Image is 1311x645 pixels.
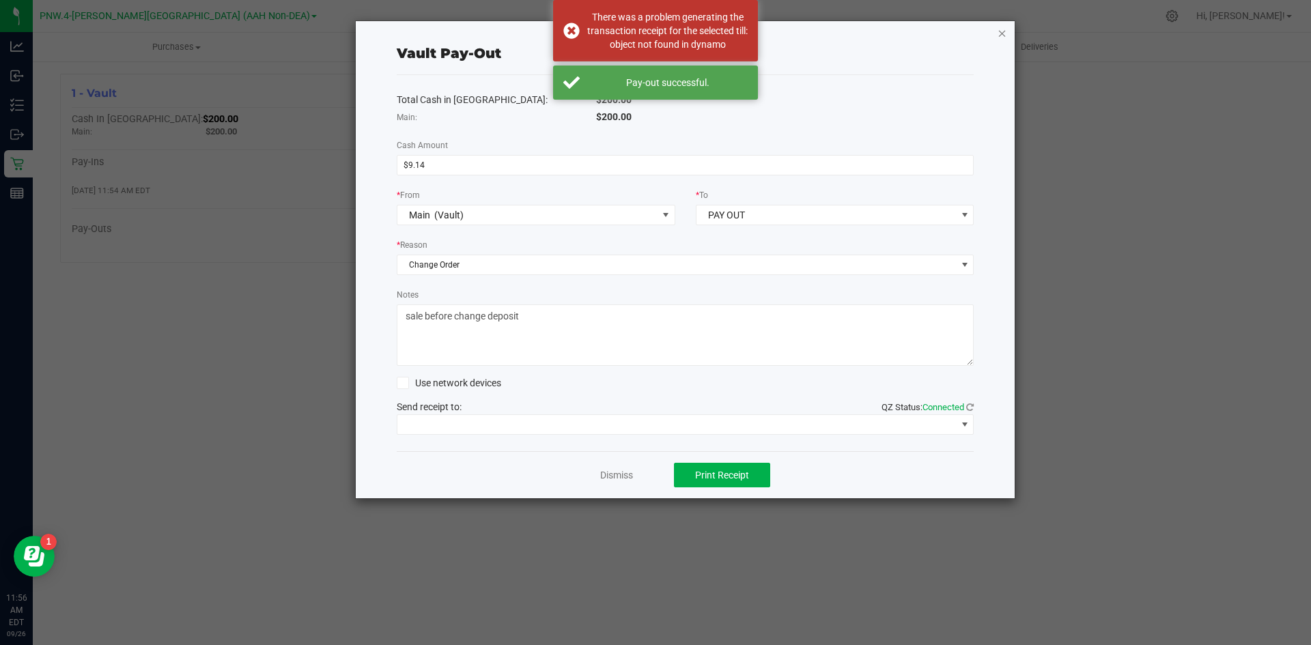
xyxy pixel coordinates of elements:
label: Use network devices [397,376,501,390]
span: Send receipt to: [397,401,462,412]
div: Pay-out successful. [587,76,748,89]
span: $200.00 [596,94,632,105]
a: Dismiss [600,468,633,483]
span: PAY OUT [708,210,745,220]
button: Print Receipt [674,463,770,487]
span: Total Cash in [GEOGRAPHIC_DATA]: [397,94,548,105]
span: Connected [922,402,964,412]
span: QZ Status: [882,402,974,412]
span: Main: [397,113,417,122]
div: Vault Pay-Out [397,43,501,63]
span: (Vault) [434,210,464,220]
iframe: Resource center [14,536,55,577]
label: Reason [397,239,427,251]
span: Print Receipt [695,470,749,481]
label: From [397,189,420,201]
label: To [696,189,708,201]
div: There was a problem generating the transaction receipt for the selected till: object not found in... [587,10,748,51]
span: $200.00 [596,111,632,122]
span: Change Order [397,255,957,274]
iframe: Resource center unread badge [40,534,57,550]
label: Notes [397,289,419,301]
span: Cash Amount [397,141,448,150]
span: Main [409,210,430,220]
